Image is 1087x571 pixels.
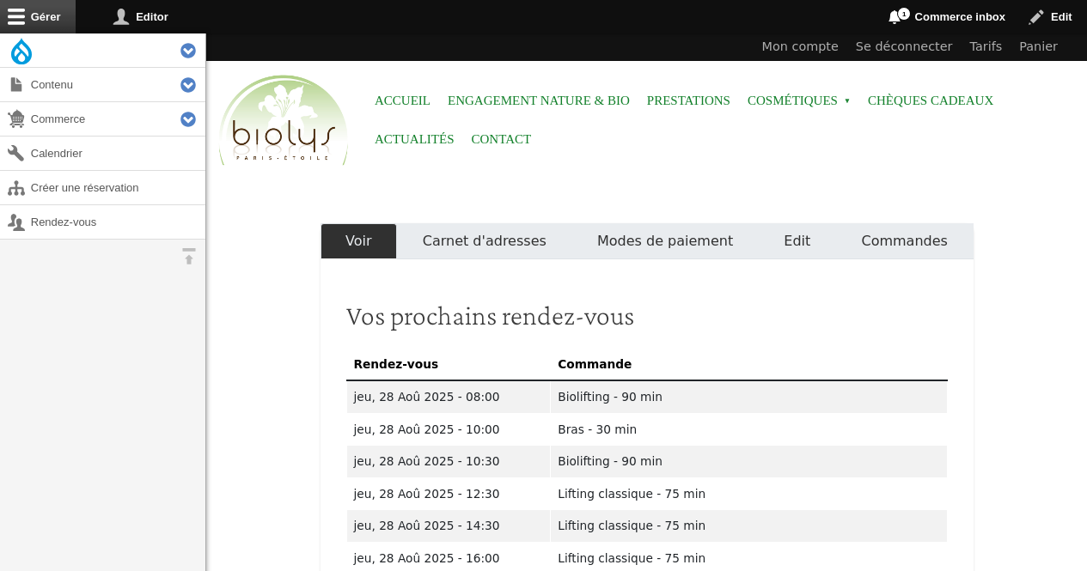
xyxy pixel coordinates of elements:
[1011,33,1066,61] a: Panier
[844,98,851,105] span: »
[321,223,398,259] a: Voir
[354,551,500,565] time: jeu, 28 Aoû 2025 - 16:00
[375,120,455,159] a: Actualités
[551,348,947,380] th: Commande
[354,454,500,468] time: jeu, 28 Aoû 2025 - 10:30
[551,510,947,543] td: Lifting classique - 75 min
[868,82,993,120] a: Chèques cadeaux
[354,390,500,404] time: jeu, 28 Aoû 2025 - 08:00
[215,72,352,170] img: Accueil
[551,446,947,478] td: Biolifting - 90 min
[754,33,847,61] a: Mon compte
[647,82,730,120] a: Prestations
[354,487,500,501] time: jeu, 28 Aoû 2025 - 12:30
[551,413,947,446] td: Bras - 30 min
[375,82,431,120] a: Accueil
[759,223,836,259] a: Edit
[748,82,851,120] span: Cosmétiques
[206,33,1087,180] header: Entête du site
[472,120,532,159] a: Contact
[354,519,500,532] time: jeu, 28 Aoû 2025 - 14:30
[836,223,974,259] a: Commandes
[354,422,500,436] time: jeu, 28 Aoû 2025 - 10:00
[448,82,630,120] a: Engagement Nature & Bio
[346,348,551,380] th: Rendez-vous
[847,33,962,61] a: Se déconnecter
[346,299,948,331] h2: Vos prochains rendez-vous
[321,223,974,259] nav: Onglets
[172,240,205,273] button: Orientation horizontale
[962,33,1011,61] a: Tarifs
[551,380,947,413] td: Biolifting - 90 min
[571,223,758,259] a: Modes de paiement
[551,477,947,510] td: Lifting classique - 75 min
[897,7,911,21] span: 1
[397,223,571,259] a: Carnet d'adresses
